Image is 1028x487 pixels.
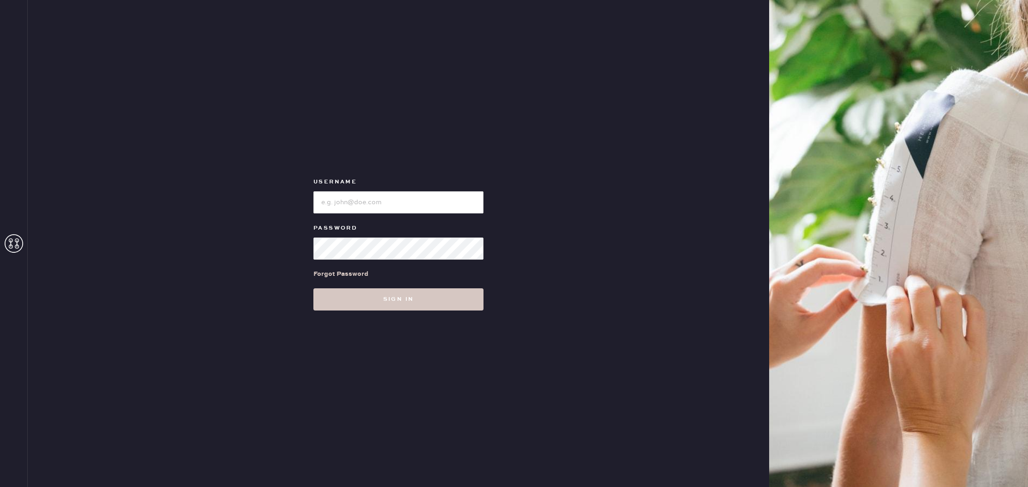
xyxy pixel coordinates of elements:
[313,269,368,279] div: Forgot Password
[313,191,483,213] input: e.g. john@doe.com
[313,260,368,288] a: Forgot Password
[313,223,483,234] label: Password
[313,288,483,310] button: Sign in
[313,177,483,188] label: Username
